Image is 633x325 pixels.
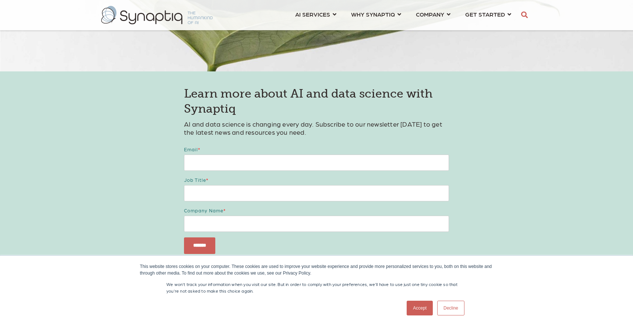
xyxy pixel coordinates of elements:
span: Company name [184,208,223,213]
span: GET STARTED [465,9,505,19]
a: COMPANY [416,7,450,21]
p: We won't track your information when you visit our site. But in order to comply with your prefere... [166,281,467,294]
a: Accept [407,301,433,315]
a: Decline [437,301,464,315]
a: GET STARTED [465,7,511,21]
p: AI and data science is changing every day. Subscribe to our newsletter [DATE] to get the latest n... [184,120,449,136]
div: This website stores cookies on your computer. These cookies are used to improve your website expe... [140,263,493,276]
span: Job title [184,177,206,183]
a: AI SERVICES [295,7,336,21]
span: COMPANY [416,9,444,19]
span: AI SERVICES [295,9,330,19]
span: Email [184,146,198,152]
span: WHY SYNAPTIQ [351,9,395,19]
a: WHY SYNAPTIQ [351,7,401,21]
h3: Learn more about AI and data science with Synaptiq [184,86,449,117]
nav: menu [288,2,519,28]
img: synaptiq logo-2 [101,6,213,24]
